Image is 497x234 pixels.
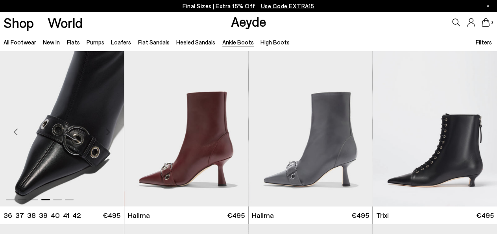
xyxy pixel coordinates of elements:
[48,16,83,29] a: World
[103,210,120,220] span: €495
[39,210,48,220] li: 39
[490,20,493,25] span: 0
[15,210,24,220] li: 37
[51,210,60,220] li: 40
[138,39,170,46] a: Flat Sandals
[252,210,274,220] span: Halima
[4,120,28,144] div: Previous slide
[111,39,131,46] a: Loafers
[476,39,492,46] span: Filters
[87,39,104,46] a: Pumps
[249,51,373,206] img: Halima Eyelet Pointed Boots
[231,13,266,29] a: Aeyde
[222,39,254,46] a: Ankle Boots
[176,39,215,46] a: Heeled Sandals
[476,210,493,220] span: €495
[4,210,78,220] ul: variant
[124,51,248,206] img: Halima Eyelet Pointed Boots
[43,39,60,46] a: New In
[72,210,81,220] li: 42
[4,39,36,46] a: All Footwear
[4,210,12,220] li: 36
[4,16,34,29] a: Shop
[376,210,389,220] span: Trixi
[27,210,36,220] li: 38
[261,39,290,46] a: High Boots
[249,206,373,224] a: Halima €495
[373,206,497,224] a: Trixi €495
[124,51,248,206] div: 1 / 6
[227,210,245,220] span: €495
[261,2,314,9] span: Navigate to /collections/ss25-final-sizes
[96,120,120,144] div: Next slide
[482,18,490,27] a: 0
[124,51,248,206] a: Next slide Previous slide
[67,39,80,46] a: Flats
[124,206,248,224] a: Halima €495
[351,210,369,220] span: €495
[63,210,69,220] li: 41
[183,1,314,11] p: Final Sizes | Extra 15% Off
[373,51,497,206] img: Trixi Lace-Up Boots
[127,210,150,220] span: Halima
